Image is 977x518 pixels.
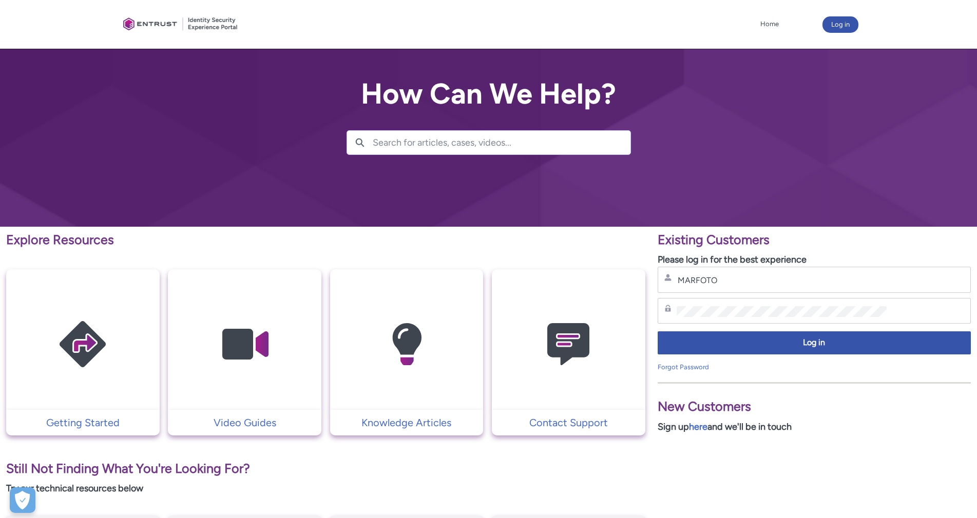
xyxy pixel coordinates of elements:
[497,415,640,430] p: Contact Support
[658,397,971,416] p: New Customers
[347,78,631,110] h2: How Can We Help?
[520,289,617,400] img: Contact Support
[492,415,645,430] a: Contact Support
[6,230,645,250] p: Explore Resources
[758,16,781,32] a: Home
[6,415,160,430] a: Getting Started
[10,487,35,513] button: Open Preferences
[34,289,131,400] img: Getting Started
[358,289,455,400] img: Knowledge Articles
[10,487,35,513] div: Cookie Preferences
[6,459,645,479] p: Still Not Finding What You're Looking For?
[335,415,478,430] p: Knowledge Articles
[168,415,321,430] a: Video Guides
[658,253,971,267] p: Please log in for the best experience
[658,363,709,371] a: Forgot Password
[664,337,964,349] span: Log in
[658,230,971,250] p: Existing Customers
[6,482,645,495] p: Try our technical resources below
[330,415,484,430] a: Knowledge Articles
[196,289,294,400] img: Video Guides
[658,331,971,354] button: Log in
[689,421,707,432] a: here
[677,275,887,286] input: Username
[658,420,971,434] p: Sign up and we'll be in touch
[173,415,316,430] p: Video Guides
[373,131,630,154] input: Search for articles, cases, videos...
[11,415,155,430] p: Getting Started
[347,131,373,154] button: Search
[822,16,858,33] button: Log in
